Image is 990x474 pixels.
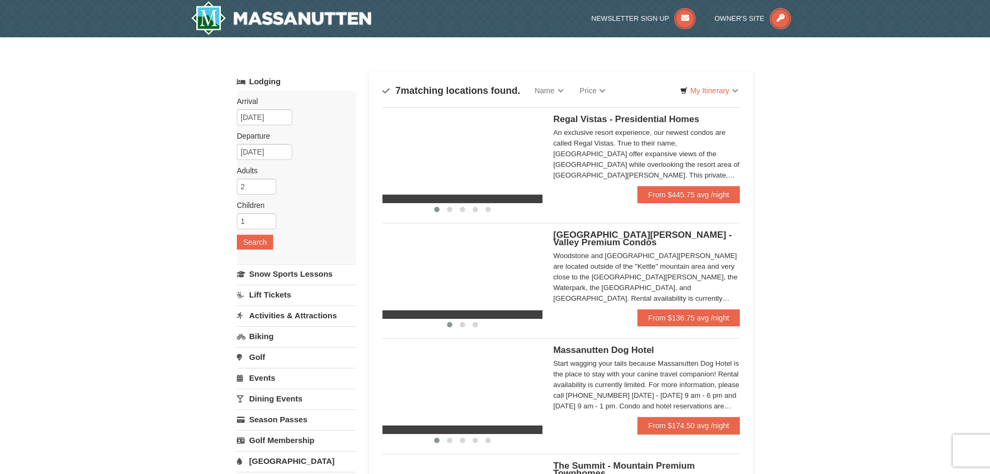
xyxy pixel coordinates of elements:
label: Departure [237,131,348,141]
a: Golf [237,347,356,367]
a: Activities & Attractions [237,306,356,325]
a: Golf Membership [237,430,356,450]
span: Massanutten Dog Hotel [553,345,654,355]
img: Massanutten Resort Logo [191,1,371,35]
a: Dining Events [237,389,356,408]
a: Owner's Site [715,14,792,22]
a: Name [526,80,571,101]
a: Lift Tickets [237,285,356,304]
label: Arrival [237,96,348,107]
a: From $136.75 avg /night [637,309,740,326]
a: Lodging [237,72,356,91]
a: From $174.50 avg /night [637,417,740,434]
a: From $445.75 avg /night [637,186,740,203]
a: Price [572,80,614,101]
span: Owner's Site [715,14,765,22]
a: Events [237,368,356,388]
label: Adults [237,165,348,176]
a: Newsletter Sign Up [592,14,696,22]
a: Biking [237,326,356,346]
label: Children [237,200,348,211]
a: [GEOGRAPHIC_DATA] [237,451,356,471]
div: Start wagging your tails because Massanutten Dog Hotel is the place to stay with your canine trav... [553,358,740,412]
a: Snow Sports Lessons [237,264,356,284]
a: Massanutten Resort [191,1,371,35]
span: Newsletter Sign Up [592,14,669,22]
span: Regal Vistas - Presidential Homes [553,114,699,124]
a: My Itinerary [673,83,745,99]
button: Search [237,235,273,250]
span: [GEOGRAPHIC_DATA][PERSON_NAME] - Valley Premium Condos [553,230,732,247]
a: Season Passes [237,409,356,429]
div: Woodstone and [GEOGRAPHIC_DATA][PERSON_NAME] are located outside of the "Kettle" mountain area an... [553,251,740,304]
div: An exclusive resort experience, our newest condos are called Regal Vistas. True to their name, [G... [553,127,740,181]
